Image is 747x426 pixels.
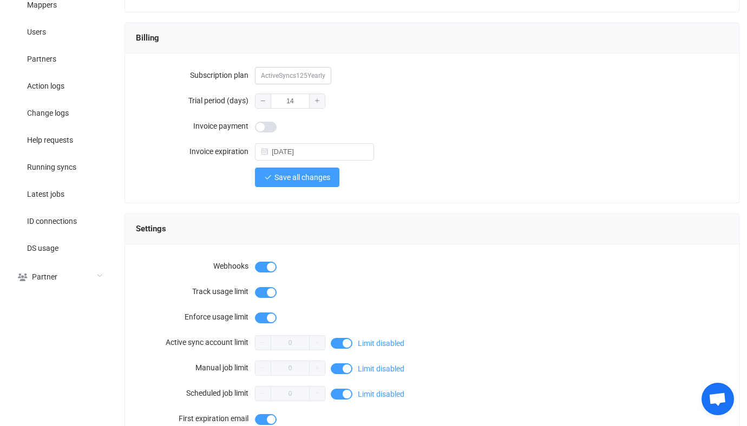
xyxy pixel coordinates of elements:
[136,221,166,237] span: Settings
[27,217,77,226] span: ID connections
[5,234,114,261] a: DS usage
[27,55,56,64] span: Partners
[136,141,255,162] label: Invoice expiration
[136,255,255,277] label: Webhooks
[358,390,404,398] span: Limit disabled
[5,72,114,99] a: Action logs
[5,126,114,153] a: Help requests
[136,357,255,378] label: Manual job limit
[27,244,58,253] span: DS usage
[136,115,255,137] label: Invoice payment
[27,163,76,172] span: Running syncs
[5,207,114,234] a: ID connections
[32,273,57,282] span: Partner
[136,331,255,353] label: Active sync account limit
[27,190,64,199] span: Latest jobs
[255,67,331,84] span: ActiveSyncs125Yearly
[136,64,255,86] label: Subscription plan
[27,1,57,10] span: Mappers
[5,45,114,72] a: Partners
[358,340,404,347] span: Limit disabled
[5,153,114,180] a: Running syncs
[255,168,339,187] button: Save all changes
[27,136,73,145] span: Help requests
[136,281,255,302] label: Track usage limit
[27,28,46,37] span: Users
[274,173,330,182] span: Save all changes
[136,306,255,328] label: Enforce usage limit
[5,99,114,126] a: Change logs
[702,383,734,415] div: Open chat
[136,30,159,46] span: Billing
[5,18,114,45] a: Users
[255,143,374,161] input: Select expiration date
[27,82,64,91] span: Action logs
[136,90,255,111] label: Trial period (days)
[27,109,69,118] span: Change logs
[5,180,114,207] a: Latest jobs
[358,365,404,372] span: Limit disabled
[136,382,255,404] label: Scheduled job limit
